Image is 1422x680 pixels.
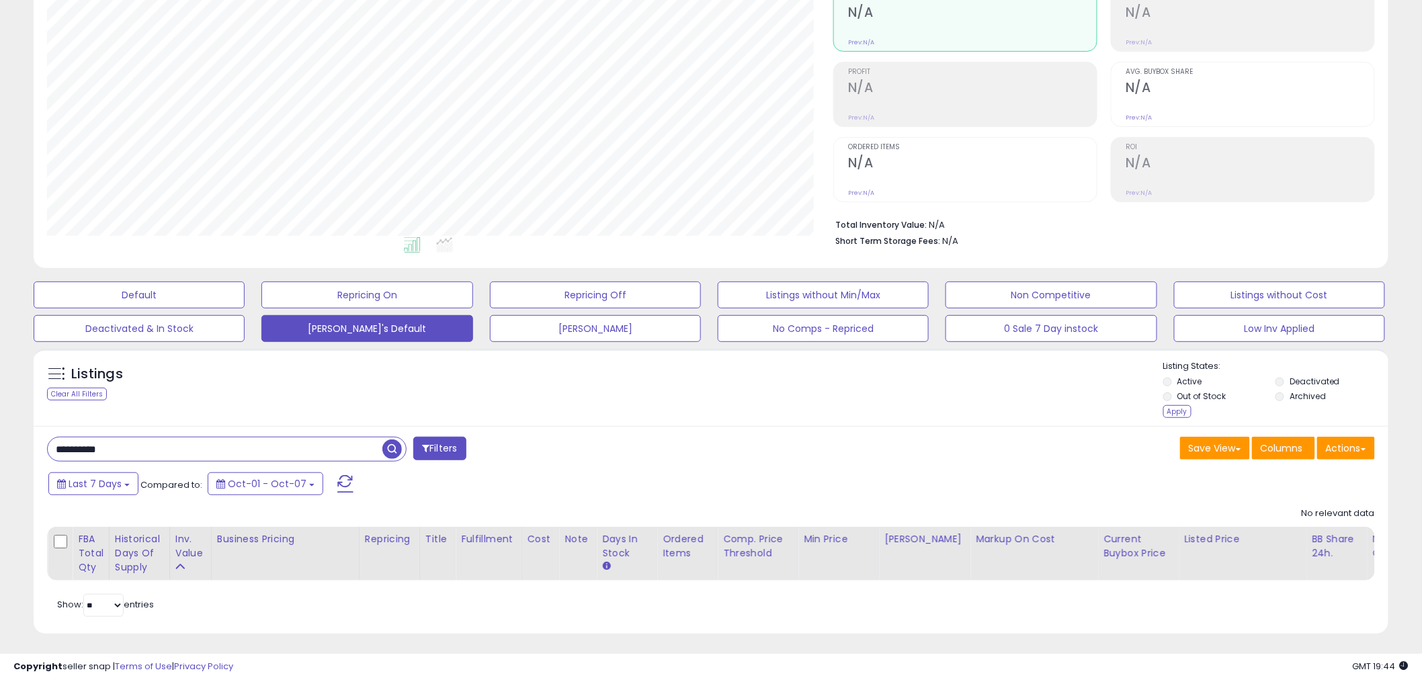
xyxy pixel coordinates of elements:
button: No Comps - Repriced [718,315,929,342]
label: Deactivated [1290,376,1340,387]
b: Short Term Storage Fees: [835,235,940,247]
h2: N/A [1126,155,1374,173]
button: 0 Sale 7 Day instock [946,315,1157,342]
a: Privacy Policy [174,660,233,673]
span: Ordered Items [848,144,1097,151]
button: Listings without Cost [1174,282,1385,308]
div: Repricing [365,532,414,546]
small: Prev: N/A [848,38,874,46]
div: Comp. Price Threshold [723,532,792,560]
div: Listed Price [1184,532,1300,546]
a: Terms of Use [115,660,172,673]
h2: N/A [848,80,1097,98]
div: Inv. value [175,532,206,560]
button: Actions [1317,437,1375,460]
div: Note [564,532,591,546]
th: The percentage added to the cost of goods (COGS) that forms the calculator for Min & Max prices. [970,527,1098,581]
div: No relevant data [1302,507,1375,520]
button: Deactivated & In Stock [34,315,245,342]
h2: N/A [1126,80,1374,98]
div: Apply [1163,405,1191,418]
label: Archived [1290,390,1326,402]
label: Out of Stock [1177,390,1226,402]
span: N/A [942,235,958,247]
div: Fulfillment [461,532,515,546]
div: Clear All Filters [47,388,107,400]
div: Cost [528,532,554,546]
div: Num of Comp. [1372,532,1421,560]
button: [PERSON_NAME]'s Default [261,315,472,342]
span: Oct-01 - Oct-07 [228,477,306,491]
div: Ordered Items [663,532,712,560]
small: Prev: N/A [848,114,874,122]
div: FBA Total Qty [78,532,103,575]
button: Non Competitive [946,282,1157,308]
div: [PERSON_NAME] [884,532,964,546]
li: N/A [835,216,1365,232]
h2: N/A [1126,5,1374,23]
h2: N/A [848,155,1097,173]
div: seller snap | | [13,661,233,673]
div: Historical Days Of Supply [115,532,164,575]
span: 2025-10-15 19:44 GMT [1353,660,1409,673]
strong: Copyright [13,660,62,673]
span: Profit [848,69,1097,76]
small: Prev: N/A [1126,114,1152,122]
span: Show: entries [57,598,154,611]
h2: N/A [848,5,1097,23]
h5: Listings [71,365,123,384]
button: Last 7 Days [48,472,138,495]
button: Filters [413,437,466,460]
small: Days In Stock. [602,560,610,572]
small: Prev: N/A [1126,38,1152,46]
label: Active [1177,376,1202,387]
span: Last 7 Days [69,477,122,491]
p: Listing States: [1163,360,1388,373]
div: Markup on Cost [976,532,1092,546]
span: ROI [1126,144,1374,151]
div: BB Share 24h. [1312,532,1361,560]
button: Default [34,282,245,308]
small: Prev: N/A [1126,189,1152,197]
button: Listings without Min/Max [718,282,929,308]
button: [PERSON_NAME] [490,315,701,342]
button: Repricing Off [490,282,701,308]
button: Save View [1180,437,1250,460]
button: Repricing On [261,282,472,308]
div: Business Pricing [217,532,353,546]
span: Columns [1261,441,1303,455]
button: Low Inv Applied [1174,315,1385,342]
small: Prev: N/A [848,189,874,197]
div: Title [425,532,450,546]
b: Total Inventory Value: [835,219,927,230]
span: Compared to: [140,478,202,491]
span: Avg. Buybox Share [1126,69,1374,76]
button: Columns [1252,437,1315,460]
button: Oct-01 - Oct-07 [208,472,323,495]
div: Days In Stock [602,532,651,560]
div: Min Price [804,532,873,546]
div: Current Buybox Price [1103,532,1173,560]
